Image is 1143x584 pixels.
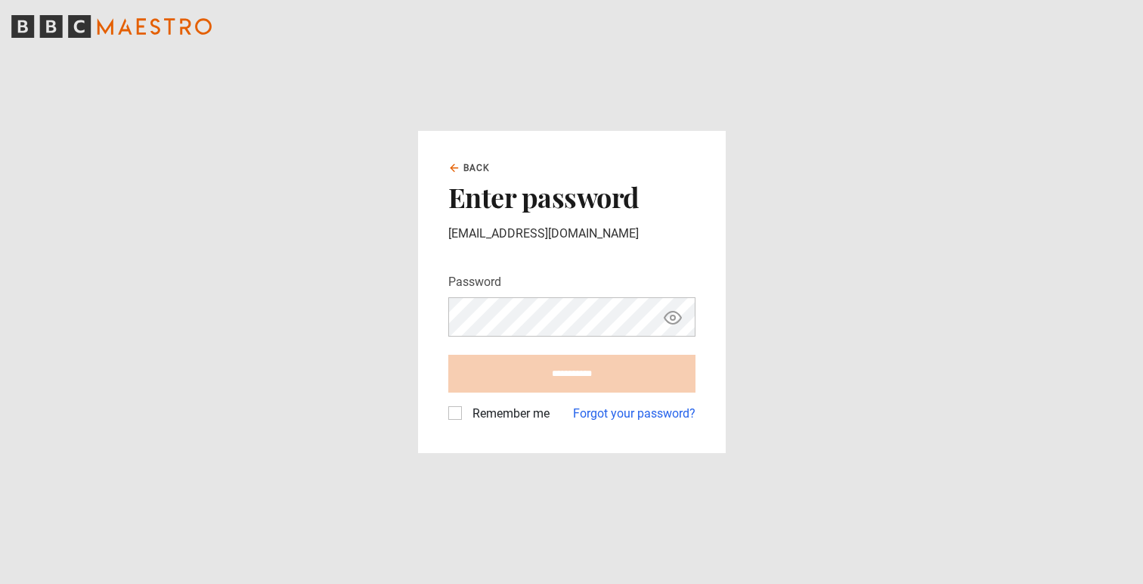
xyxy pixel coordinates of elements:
[466,405,550,423] label: Remember me
[573,405,695,423] a: Forgot your password?
[448,273,501,291] label: Password
[11,15,212,38] svg: BBC Maestro
[448,225,695,243] p: [EMAIL_ADDRESS][DOMAIN_NAME]
[660,304,686,331] button: Show password
[448,181,695,213] h2: Enter password
[448,161,491,175] a: Back
[463,161,491,175] span: Back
